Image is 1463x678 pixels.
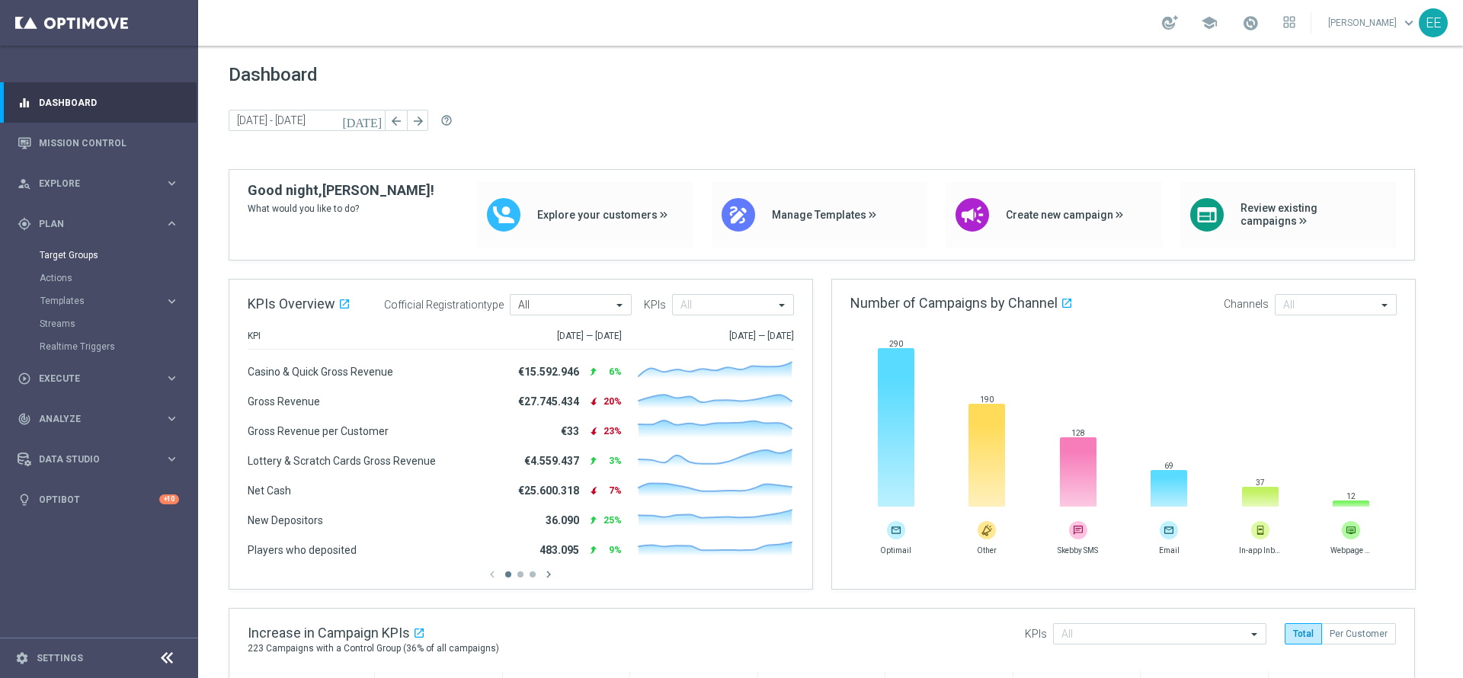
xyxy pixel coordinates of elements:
button: play_circle_outline Execute keyboard_arrow_right [17,373,180,385]
div: +10 [159,494,179,504]
div: Execute [18,372,165,385]
button: person_search Explore keyboard_arrow_right [17,177,180,190]
a: Optibot [39,479,159,520]
i: play_circle_outline [18,372,31,385]
i: person_search [18,177,31,190]
i: lightbulb [18,493,31,507]
div: EE [1419,8,1448,37]
div: Analyze [18,412,165,426]
div: Templates [40,296,165,305]
span: Explore [39,179,165,188]
i: track_changes [18,412,31,426]
div: Templates [40,289,197,312]
span: Data Studio [39,455,165,464]
div: Explore [18,177,165,190]
div: Mission Control [18,123,179,163]
div: Data Studio [18,453,165,466]
span: Execute [39,374,165,383]
a: Realtime Triggers [40,341,158,353]
button: track_changes Analyze keyboard_arrow_right [17,413,180,425]
div: Realtime Triggers [40,335,197,358]
div: Plan [18,217,165,231]
i: gps_fixed [18,217,31,231]
span: keyboard_arrow_down [1401,14,1417,31]
i: keyboard_arrow_right [165,294,179,309]
i: keyboard_arrow_right [165,216,179,231]
i: equalizer [18,96,31,110]
span: Plan [39,219,165,229]
button: lightbulb Optibot +10 [17,494,180,506]
a: Mission Control [39,123,179,163]
div: Streams [40,312,197,335]
a: Target Groups [40,249,158,261]
button: Mission Control [17,137,180,149]
i: keyboard_arrow_right [165,452,179,466]
a: Dashboard [39,82,179,123]
a: Streams [40,318,158,330]
button: equalizer Dashboard [17,97,180,109]
i: keyboard_arrow_right [165,176,179,190]
span: school [1201,14,1218,31]
span: Analyze [39,414,165,424]
div: Dashboard [18,82,179,123]
button: Templates keyboard_arrow_right [40,295,180,307]
i: settings [15,651,29,665]
button: gps_fixed Plan keyboard_arrow_right [17,218,180,230]
i: keyboard_arrow_right [165,411,179,426]
div: Actions [40,267,197,289]
div: Optibot [18,479,179,520]
div: Target Groups [40,244,197,267]
a: [PERSON_NAME]keyboard_arrow_down [1327,11,1419,34]
button: Data Studio keyboard_arrow_right [17,453,180,465]
a: Settings [37,654,83,663]
a: Actions [40,272,158,284]
i: keyboard_arrow_right [165,371,179,385]
span: Templates [40,296,149,305]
